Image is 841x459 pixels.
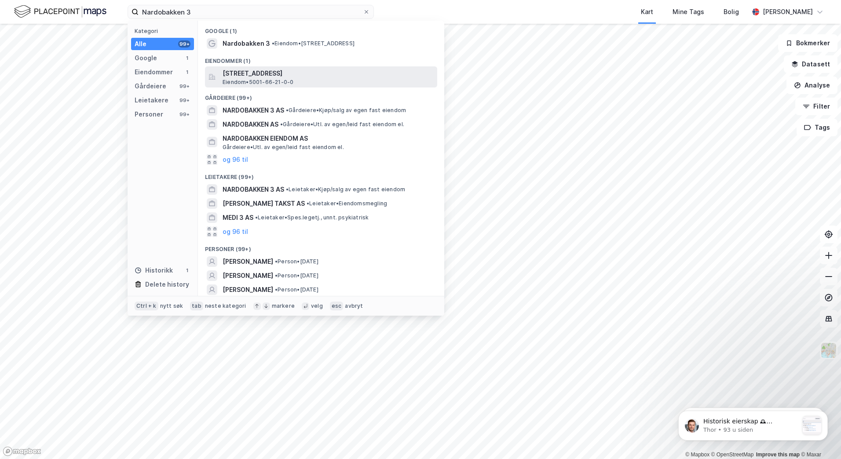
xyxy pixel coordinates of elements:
[183,69,190,76] div: 1
[711,452,754,458] a: OpenStreetMap
[178,97,190,104] div: 99+
[135,53,157,63] div: Google
[280,121,404,128] span: Gårdeiere • Utl. av egen/leid fast eiendom el.
[3,446,41,456] a: Mapbox homepage
[286,186,289,193] span: •
[286,107,289,113] span: •
[139,5,363,18] input: Søk på adresse, matrikkel, gårdeiere, leietakere eller personer
[820,342,837,359] img: Z
[223,154,248,165] button: og 96 til
[190,302,203,310] div: tab
[223,79,293,86] span: Eiendom • 5001-66-21-0-0
[673,7,704,17] div: Mine Tags
[724,7,739,17] div: Bolig
[223,284,273,295] span: [PERSON_NAME]
[223,256,273,267] span: [PERSON_NAME]
[135,28,194,34] div: Kategori
[135,109,163,120] div: Personer
[275,258,318,265] span: Person • [DATE]
[135,265,173,276] div: Historikk
[223,68,434,79] span: [STREET_ADDRESS]
[223,38,270,49] span: Nardobakken 3
[641,7,653,17] div: Kart
[275,272,278,279] span: •
[223,133,434,144] span: NARDOBAKKEN EIENDOM AS
[756,452,800,458] a: Improve this map
[198,51,444,66] div: Eiendommer (1)
[665,393,841,455] iframe: Intercom notifications melding
[135,95,168,106] div: Leietakere
[183,55,190,62] div: 1
[286,186,405,193] span: Leietaker • Kjøp/salg av egen fast eiendom
[255,214,369,221] span: Leietaker • Spes.legetj., unnt. psykiatrisk
[223,270,273,281] span: [PERSON_NAME]
[778,34,837,52] button: Bokmerker
[223,105,284,116] span: NARDOBAKKEN 3 AS
[14,4,106,19] img: logo.f888ab2527a4732fd821a326f86c7f29.svg
[205,302,246,310] div: neste kategori
[272,40,274,47] span: •
[198,87,444,103] div: Gårdeiere (99+)
[223,119,278,130] span: NARDOBAKKEN AS
[275,258,278,265] span: •
[178,111,190,118] div: 99+
[797,119,837,136] button: Tags
[183,267,190,274] div: 1
[307,200,387,207] span: Leietaker • Eiendomsmegling
[272,40,355,47] span: Eiendom • [STREET_ADDRESS]
[311,302,323,310] div: velg
[255,214,258,221] span: •
[135,81,166,91] div: Gårdeiere
[223,226,248,237] button: og 96 til
[330,302,344,310] div: esc
[145,279,189,290] div: Delete history
[198,239,444,255] div: Personer (99+)
[178,40,190,47] div: 99+
[345,302,363,310] div: avbryt
[135,67,173,77] div: Eiendommer
[275,272,318,279] span: Person • [DATE]
[763,7,813,17] div: [PERSON_NAME]
[795,98,837,115] button: Filter
[275,286,318,293] span: Person • [DATE]
[275,286,278,293] span: •
[198,21,444,36] div: Google (1)
[198,167,444,182] div: Leietakere (99+)
[135,302,158,310] div: Ctrl + k
[307,200,309,207] span: •
[286,107,406,114] span: Gårdeiere • Kjøp/salg av egen fast eiendom
[786,76,837,94] button: Analyse
[160,302,183,310] div: nytt søk
[178,83,190,90] div: 99+
[223,144,344,151] span: Gårdeiere • Utl. av egen/leid fast eiendom el.
[784,55,837,73] button: Datasett
[223,212,253,223] span: MEDI 3 AS
[272,302,295,310] div: markere
[135,39,146,49] div: Alle
[280,121,283,127] span: •
[685,452,709,458] a: Mapbox
[223,184,284,195] span: NARDOBAKKEN 3 AS
[223,198,305,209] span: [PERSON_NAME] TAKST AS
